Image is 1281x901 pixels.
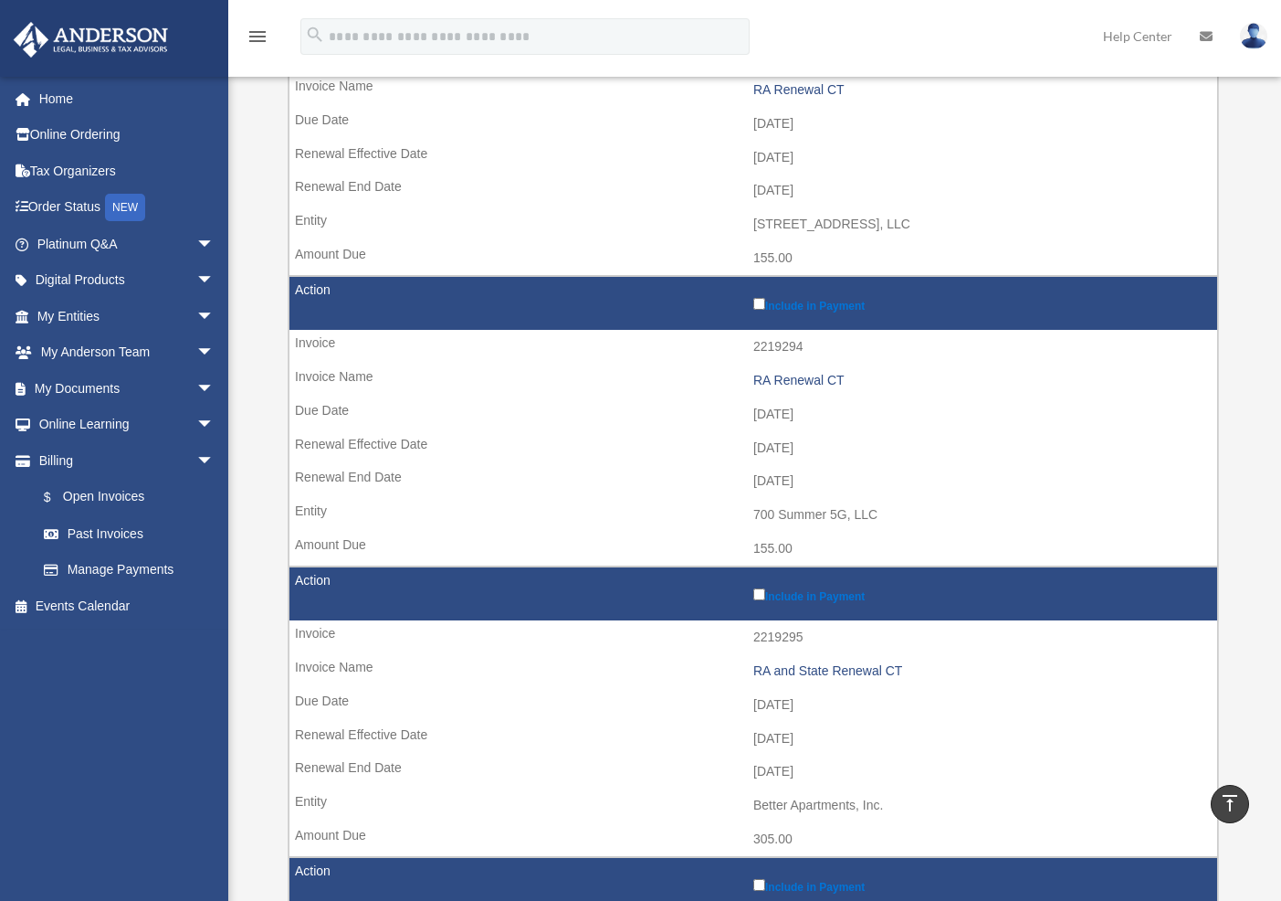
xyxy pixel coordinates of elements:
a: Tax Organizers [13,153,242,189]
div: NEW [105,194,145,221]
td: 305.00 [289,822,1217,857]
a: menu [247,32,268,48]
a: Online Learningarrow_drop_down [13,407,242,443]
td: [DATE] [289,397,1217,432]
i: search [305,25,325,45]
td: [DATE] [289,431,1217,466]
div: RA Renewal CT [753,82,1208,98]
i: vertical_align_top [1219,792,1241,814]
a: Events Calendar [13,588,242,624]
a: vertical_align_top [1211,785,1249,823]
label: Include in Payment [753,875,1208,894]
td: 155.00 [289,241,1217,276]
input: Include in Payment [753,588,765,600]
a: Online Ordering [13,117,242,154]
i: menu [247,26,268,48]
span: arrow_drop_down [196,298,233,335]
a: Billingarrow_drop_down [13,442,233,479]
div: RA and State Renewal CT [753,663,1208,679]
img: User Pic [1240,23,1267,49]
img: Anderson Advisors Platinum Portal [8,22,173,58]
td: [DATE] [289,722,1217,757]
a: Order StatusNEW [13,189,242,227]
span: arrow_drop_down [196,442,233,480]
td: [STREET_ADDRESS], LLC [289,207,1217,242]
td: 155.00 [289,532,1217,567]
span: arrow_drop_down [196,334,233,372]
a: Platinum Q&Aarrow_drop_down [13,226,242,262]
span: arrow_drop_down [196,226,233,263]
td: 700 Summer 5G, LLC [289,498,1217,533]
span: arrow_drop_down [196,370,233,408]
td: [DATE] [289,107,1217,142]
td: 2219295 [289,620,1217,655]
label: Include in Payment [753,585,1208,603]
a: $Open Invoices [26,479,224,516]
a: My Anderson Teamarrow_drop_down [13,334,242,371]
div: RA Renewal CT [753,373,1208,388]
span: arrow_drop_down [196,407,233,444]
a: My Entitiesarrow_drop_down [13,298,242,334]
td: 2219294 [289,330,1217,365]
input: Include in Payment [753,879,765,891]
span: $ [54,486,63,509]
td: Better Apartments, Inc. [289,789,1217,823]
a: Manage Payments [26,552,233,588]
td: [DATE] [289,141,1217,175]
label: Include in Payment [753,294,1208,313]
a: My Documentsarrow_drop_down [13,370,242,407]
td: [DATE] [289,688,1217,723]
a: Digital Productsarrow_drop_down [13,262,242,299]
a: Past Invoices [26,515,233,552]
td: [DATE] [289,174,1217,208]
span: arrow_drop_down [196,262,233,300]
td: [DATE] [289,755,1217,790]
a: Home [13,80,242,117]
input: Include in Payment [753,298,765,310]
td: [DATE] [289,464,1217,499]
